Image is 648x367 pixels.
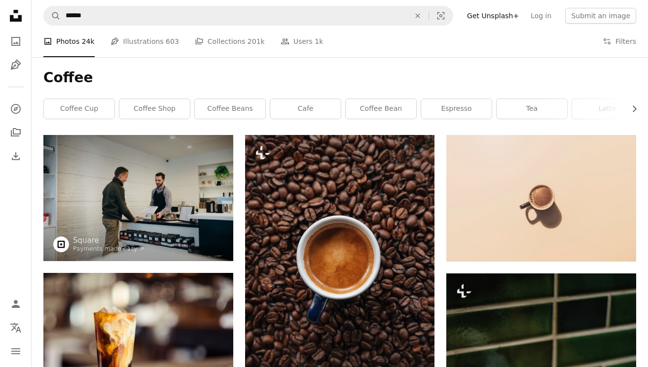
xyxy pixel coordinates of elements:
[6,32,26,51] a: Photos
[119,99,190,119] a: coffee shop
[53,236,69,252] img: Go to Square's profile
[6,294,26,314] a: Log in / Sign up
[166,36,179,47] span: 603
[281,26,324,57] a: Users 1k
[248,36,265,47] span: 201k
[43,194,233,202] a: man buying item in shop
[625,99,636,119] button: scroll list to the right
[6,341,26,361] button: Menu
[446,135,636,262] img: brown ceramic teacup
[110,26,179,57] a: Illustrations 603
[43,332,233,340] a: glass cup filled with ice latte on tabletop
[6,146,26,166] a: Download History
[270,99,341,119] a: cafe
[43,135,233,261] img: man buying item in shop
[603,26,636,57] button: Filters
[446,194,636,202] a: brown ceramic teacup
[195,26,265,57] a: Collections 201k
[429,6,453,25] button: Visual search
[245,253,435,262] a: a cup of coffee sitting on top of a pile of coffee beans
[6,99,26,119] a: Explore
[407,6,429,25] button: Clear
[525,8,557,24] a: Log in
[6,55,26,75] a: Illustrations
[421,99,492,119] a: espresso
[44,99,114,119] a: coffee cup
[43,69,636,87] h1: Coffee
[497,99,567,119] a: tea
[195,99,265,119] a: coffee beans
[73,245,144,252] a: Payments made easy ↗
[44,6,61,25] button: Search Unsplash
[6,123,26,142] a: Collections
[565,8,636,24] button: Submit an image
[461,8,525,24] a: Get Unsplash+
[346,99,416,119] a: coffee bean
[73,235,144,245] a: Square
[43,6,453,26] form: Find visuals sitewide
[315,36,323,47] span: 1k
[6,318,26,337] button: Language
[572,99,643,119] a: latte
